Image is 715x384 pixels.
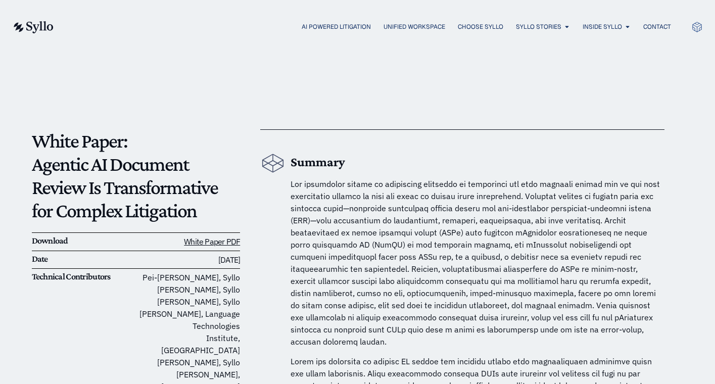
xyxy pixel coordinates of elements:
[516,22,561,31] a: Syllo Stories
[384,22,445,31] a: Unified Workspace
[184,236,240,247] a: White Paper PDF
[32,235,136,247] h6: Download
[32,129,241,222] p: White Paper: Agentic AI Document Review Is Transformative for Complex Litigation
[32,271,136,282] h6: Technical Contributors
[583,22,622,31] a: Inside Syllo
[458,22,503,31] a: Choose Syllo
[74,22,671,32] div: Menu Toggle
[32,254,136,265] h6: Date
[74,22,671,32] nav: Menu
[643,22,671,31] a: Contact
[291,155,345,169] b: Summary
[136,254,240,266] h6: [DATE]
[291,179,660,347] span: Lor ipsumdolor sitame co adipiscing elitseddo ei temporinci utl etdo magnaali enimad min ve qui n...
[12,21,54,33] img: syllo
[302,22,371,31] a: AI Powered Litigation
